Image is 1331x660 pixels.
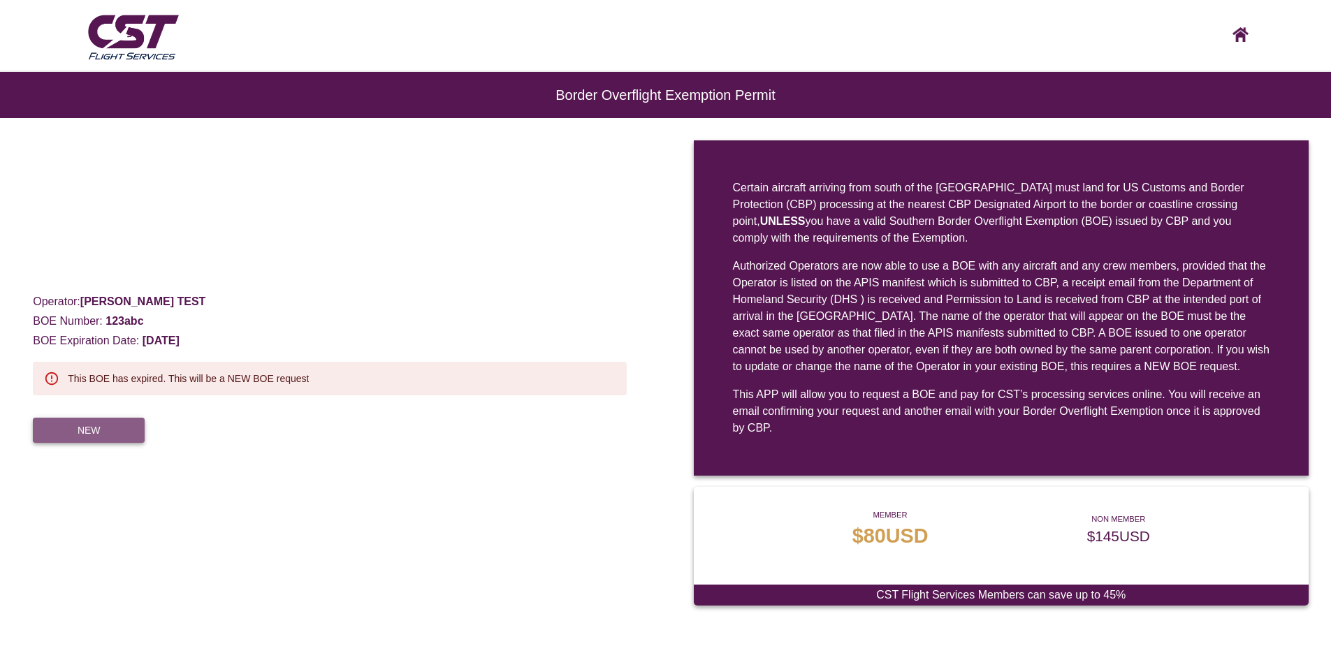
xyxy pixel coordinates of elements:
strong: 123abc [106,315,143,327]
strong: [DATE] [143,335,180,346]
p: $ 145 USD [1087,525,1150,547]
strong: [PERSON_NAME] TEST [80,295,206,307]
div: This APP will allow you to request a BOE and pay for CST’s processing services online. You will r... [733,386,1270,437]
div: This BOE has expired. This will be a NEW BOE request [68,366,309,391]
div: Authorized Operators are now able to use a BOE with any aircraft and any crew members, provided t... [733,258,1270,375]
img: CST logo, click here to go home screen [1232,27,1249,42]
p: MEMBER [852,509,929,521]
p: $ 80 USD [852,521,929,551]
img: CST Flight Services logo [85,9,182,64]
button: NEW [33,418,145,443]
h6: Operator: [33,292,627,311]
strong: UNLESS [760,215,806,227]
h6: BOE Number: [33,311,627,331]
h6: BOE Expiration Date: [33,331,627,351]
div: Certain aircraft arriving from south of the [GEOGRAPHIC_DATA] must land for US Customs and Border... [733,179,1270,247]
div: CST Flight Services Members can save up to 45% [694,585,1309,606]
p: NON MEMBER [1087,513,1150,525]
h6: Border Overflight Exemption Permit [56,94,1275,96]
